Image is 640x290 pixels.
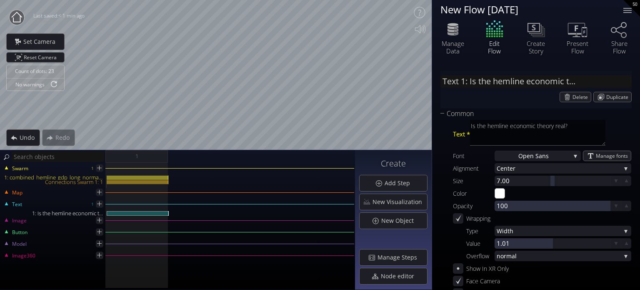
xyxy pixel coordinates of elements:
[12,252,35,260] span: Image360
[605,40,634,55] div: Share Flow
[572,92,591,102] span: Delete
[497,163,504,174] span: Ce
[12,189,22,197] span: Map
[135,151,138,161] span: 1
[453,151,495,161] div: Font
[91,199,94,209] div: 1
[466,276,500,286] div: Face Camera
[6,129,40,146] div: Undo action
[1,180,106,184] div: Connections Swarm 1: 1
[384,179,415,187] span: Add Step
[466,263,509,274] div: Show In XR Only
[504,163,621,174] span: nter
[453,129,470,139] span: Text *
[504,251,621,261] span: rmal
[453,163,495,174] div: Alignment
[453,176,495,186] div: Size
[563,40,592,55] div: Present Flow
[12,217,27,224] span: Image
[521,40,550,55] div: Create Story
[1,175,106,180] div: 1: combined_hemline_gdp_long_normalized.csv
[24,53,60,62] span: Reset Camera
[453,201,495,211] div: Opacity
[453,226,495,236] div: Type
[497,226,621,236] span: Width
[518,151,546,161] span: Open San
[606,92,631,102] span: Duplicate
[546,151,549,161] span: s
[1,211,106,216] div: 1: Is the hemline economic t...
[19,134,40,142] span: Undo
[453,188,495,199] div: Color
[497,251,504,261] span: no
[12,165,28,172] span: Swarm
[23,38,60,46] span: Set Camera
[372,198,427,206] span: New Visualization
[359,159,427,168] h3: Create
[91,163,94,174] div: 1
[12,229,27,236] span: Button
[438,40,467,55] div: Manage Data
[596,151,631,161] span: Manage fonts
[377,253,422,262] span: Manage Steps
[12,240,27,248] span: Model
[12,151,104,162] input: Search objects
[440,108,621,119] div: Common
[453,238,495,249] div: Value
[380,272,419,280] span: Node editor
[12,201,22,208] span: Text
[466,213,490,224] div: Wrapping
[440,4,613,15] div: New Flow [DATE]
[453,251,495,261] div: Overflow
[381,217,419,225] span: New Object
